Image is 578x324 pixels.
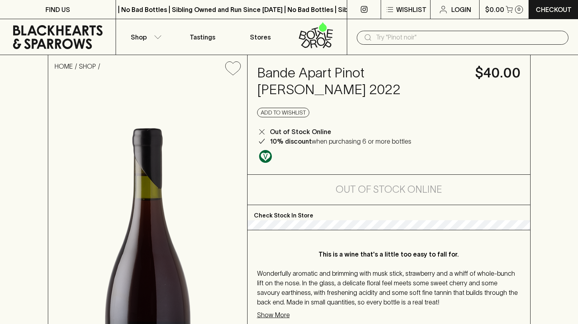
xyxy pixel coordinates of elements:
[517,7,521,12] p: 0
[190,32,215,42] p: Tastings
[222,58,244,79] button: Add to wishlist
[257,310,290,320] p: Show More
[475,65,521,81] h4: $40.00
[536,5,572,14] p: Checkout
[250,32,271,42] p: Stores
[451,5,471,14] p: Login
[336,183,442,196] h5: Out of Stock Online
[259,150,272,163] img: Vegan
[270,138,312,145] b: 10% discount
[270,136,411,146] p: when purchasing 6 or more bottles
[396,5,427,14] p: Wishlist
[257,108,309,117] button: Add to wishlist
[485,5,504,14] p: $0.00
[116,19,174,55] button: Shop
[248,205,530,220] p: Check Stock In Store
[257,65,466,98] h4: Bande Apart Pinot [PERSON_NAME] 2022
[376,31,562,44] input: Try "Pinot noir"
[131,32,147,42] p: Shop
[273,249,505,259] p: This is a wine that's a little too easy to fall for.
[174,19,232,55] a: Tastings
[270,127,331,136] p: Out of Stock Online
[257,270,518,306] span: Wonderfully aromatic and brimming with musk stick, strawberry and a whiff of whole-bunch lift on ...
[45,5,70,14] p: FIND US
[232,19,289,55] a: Stores
[257,148,274,165] a: Made without the use of any animal products.
[79,63,96,70] a: SHOP
[55,63,73,70] a: HOME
